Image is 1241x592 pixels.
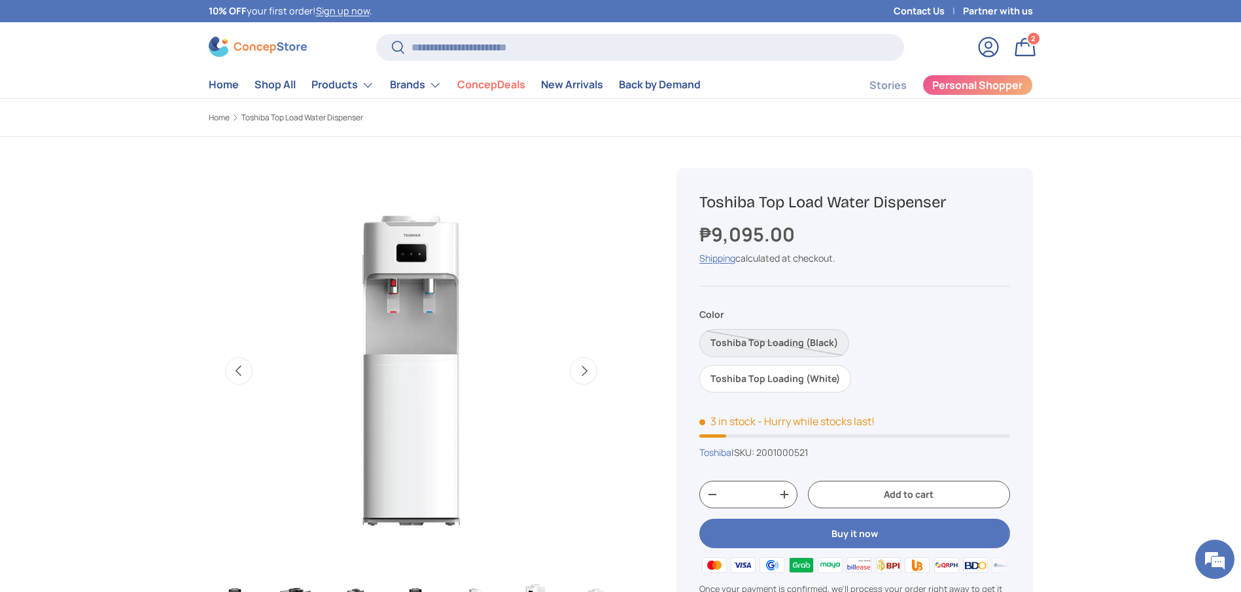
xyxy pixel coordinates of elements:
img: visa [729,555,758,574]
img: ConcepStore [209,37,307,57]
img: master [699,555,728,574]
summary: Brands [382,72,449,98]
span: 2001000521 [756,446,808,459]
img: bpi [874,555,903,574]
button: Buy it now [699,519,1009,548]
a: Partner with us [963,4,1033,18]
a: Stories [869,73,907,98]
a: New Arrivals [541,72,603,97]
img: ubp [903,555,932,574]
legend: Color [699,307,724,321]
span: | [731,446,808,459]
a: Shop All [254,72,296,97]
a: Sign up now [316,5,370,17]
img: grabpay [786,555,815,574]
img: bdo [961,555,990,574]
label: Sold out [699,329,849,357]
span: Personal Shopper [932,80,1023,90]
a: Toshiba Top Load Water Dispenser [241,114,363,122]
strong: ₱9,095.00 [699,221,798,247]
p: - Hurry while stocks last! [758,414,875,428]
span: SKU: [734,446,754,459]
span: 3 in stock [699,414,756,428]
button: Add to cart [808,481,1009,509]
a: Home [209,114,230,122]
a: Toshiba [699,446,731,459]
a: ConcepDeals [457,72,525,97]
nav: Primary [209,72,701,98]
img: maya [816,555,845,574]
img: gcash [758,555,786,574]
a: Shipping [699,252,735,264]
a: Contact Us [894,4,963,18]
summary: Products [304,72,382,98]
div: calculated at checkout. [699,251,1009,265]
nav: Breadcrumbs [209,112,646,124]
nav: Secondary [838,72,1033,98]
a: Personal Shopper [922,75,1033,96]
img: metrobank [990,555,1019,574]
img: billease [845,555,873,574]
img: qrph [932,555,960,574]
h1: Toshiba Top Load Water Dispenser [699,192,1009,213]
a: Back by Demand [619,72,701,97]
p: your first order! . [209,4,372,18]
span: 2 [1031,33,1036,43]
strong: 10% OFF [209,5,247,17]
a: Home [209,72,239,97]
